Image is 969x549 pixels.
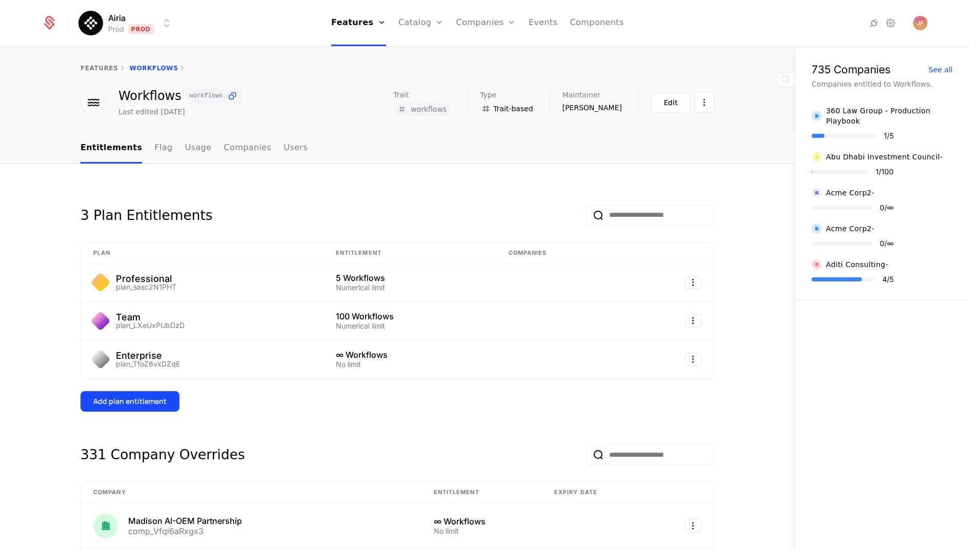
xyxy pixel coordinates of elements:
[562,91,601,98] span: Maintainer
[685,519,701,533] button: Select action
[336,351,484,359] div: ∞ Workflows
[434,527,530,535] div: No limit
[496,242,628,264] th: Companies
[868,17,880,29] a: Integrations
[80,391,179,412] button: Add plan entitlement
[336,361,484,368] div: No limit
[324,242,496,264] th: Entitlement
[81,482,421,503] th: Company
[336,312,484,320] div: 100 Workflows
[812,64,891,75] div: 735 Companies
[880,240,894,247] div: 0 / ∞
[812,223,822,234] img: Acme Corp2-
[128,24,154,34] span: Prod
[108,12,126,24] span: Airia
[336,322,484,330] div: Numerical limit
[493,104,533,114] span: Trait-based
[812,152,822,162] img: Abu Dhabi Investment Council-
[826,106,953,126] div: 360 Law Group - Production Playbook
[826,152,943,162] div: Abu Dhabi Investment Council-
[812,79,953,89] div: Companies entitled to Workflows.
[80,133,142,164] a: Entitlements
[154,133,172,164] a: Flag
[128,527,242,535] div: comp_Vfqi6aRxgx3
[116,360,180,368] div: plan_TfoZ6vxDZqE
[118,107,185,117] div: Last edited [DATE]
[884,17,897,29] a: Settings
[826,259,888,270] div: Aditi Consulting-
[80,133,308,164] ul: Choose Sub Page
[421,482,542,503] th: Entitlement
[411,106,447,113] span: workflows
[81,242,324,264] th: Plan
[685,353,701,366] button: Select action
[80,133,714,164] nav: Main
[812,111,822,121] img: 360 Law Group - Production Playbook
[826,188,875,198] div: Acme Corp2-
[185,133,212,164] a: Usage
[116,351,180,360] div: Enterprise
[685,276,701,289] button: Select action
[880,204,894,211] div: 0 / ∞
[224,133,271,164] a: Companies
[284,133,308,164] a: Users
[128,517,242,525] div: Madison AI-OEM Partnership
[685,314,701,328] button: Select action
[108,24,124,34] div: Prod
[542,482,649,503] th: Expiry date
[651,92,691,113] button: Edit
[884,132,894,139] div: 1 / 5
[913,16,927,30] img: Julia Floreak
[876,168,894,175] div: 1 / 100
[116,322,185,329] div: plan_LXeUxPUbDzD
[695,92,714,113] button: Select action
[93,396,167,406] div: Add plan entitlement
[336,284,484,291] div: Numerical limit
[664,97,678,108] div: Edit
[80,444,245,465] div: 331 Company Overrides
[93,514,118,538] img: Madison AI-OEM Partnership
[82,12,173,34] button: Select environment
[882,276,894,283] div: 4 / 5
[928,66,953,73] div: See all
[118,89,242,104] div: Workflows
[80,65,118,72] a: features
[812,259,822,270] img: Aditi Consulting-
[116,274,176,283] div: Professional
[336,274,484,282] div: 5 Workflows
[78,11,103,35] img: Airia
[913,16,927,30] button: Open user button
[190,93,223,99] span: workflows
[812,188,822,198] img: Acme Corp2-
[116,313,185,322] div: Team
[480,91,496,98] span: Type
[826,223,875,234] div: Acme Corp2-
[80,205,212,226] div: 3 Plan Entitlements
[393,91,409,98] span: Trait
[434,517,530,525] div: ∞ Workflows
[562,103,622,113] span: [PERSON_NAME]
[116,283,176,291] div: plan_sasc2N1PHT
